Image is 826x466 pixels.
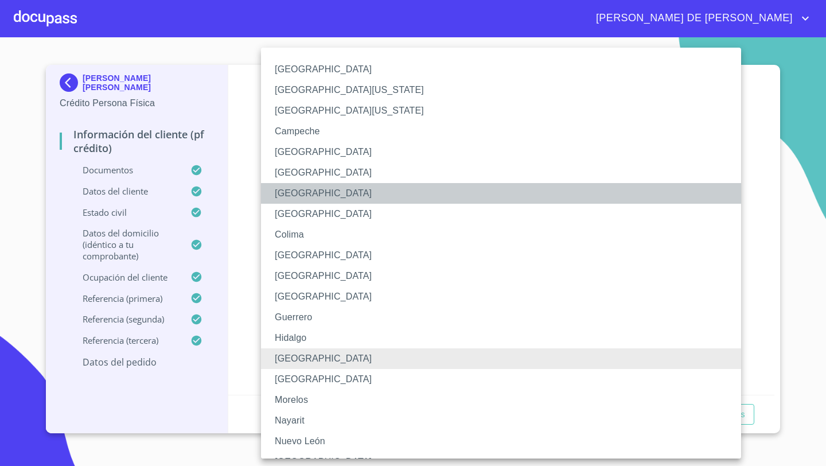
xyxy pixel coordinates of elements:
li: [GEOGRAPHIC_DATA] [261,266,741,286]
li: [GEOGRAPHIC_DATA] [261,348,741,369]
li: Guerrero [261,307,741,328]
li: [GEOGRAPHIC_DATA] [261,142,741,162]
li: [GEOGRAPHIC_DATA] [261,245,741,266]
li: Nayarit [261,410,741,431]
li: Campeche [261,121,741,142]
li: [GEOGRAPHIC_DATA] [261,286,741,307]
li: [GEOGRAPHIC_DATA][US_STATE] [261,100,741,121]
li: [GEOGRAPHIC_DATA] [261,369,741,390]
li: [GEOGRAPHIC_DATA] [261,204,741,224]
li: Morelos [261,390,741,410]
li: [GEOGRAPHIC_DATA] [261,183,741,204]
li: [GEOGRAPHIC_DATA][US_STATE] [261,80,741,100]
li: Colima [261,224,741,245]
li: Nuevo León [261,431,741,452]
li: [GEOGRAPHIC_DATA] [261,59,741,80]
li: Hidalgo [261,328,741,348]
li: [GEOGRAPHIC_DATA] [261,162,741,183]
